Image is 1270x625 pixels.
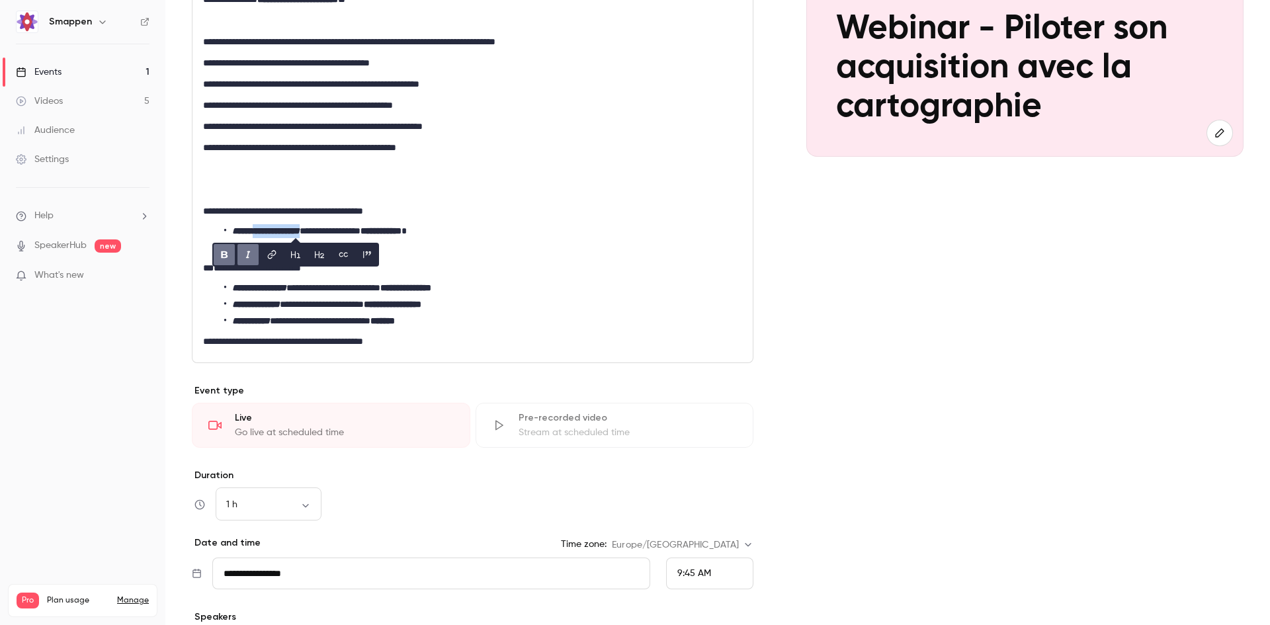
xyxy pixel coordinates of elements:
[34,269,84,282] span: What's new
[17,593,39,608] span: Pro
[192,403,470,448] div: LiveGo live at scheduled time
[235,426,454,439] div: Go live at scheduled time
[16,209,149,223] li: help-dropdown-opener
[192,384,753,397] p: Event type
[16,124,75,137] div: Audience
[216,498,321,511] div: 1 h
[16,95,63,108] div: Videos
[836,10,1214,128] p: Webinar - Piloter son acquisition avec la cartographie
[261,244,282,265] button: link
[16,65,62,79] div: Events
[192,610,753,624] p: Speakers
[34,209,54,223] span: Help
[47,595,109,606] span: Plan usage
[666,558,753,589] div: From
[192,469,753,482] label: Duration
[212,558,650,589] input: Tue, Feb 17, 2026
[519,426,738,439] div: Stream at scheduled time
[134,270,149,282] iframe: Noticeable Trigger
[677,569,711,578] span: 9:45 AM
[192,536,261,550] p: Date and time
[519,411,738,425] div: Pre-recorded video
[561,538,607,551] label: Time zone:
[357,244,378,265] button: blockquote
[476,403,754,448] div: Pre-recorded videoStream at scheduled time
[34,239,87,253] a: SpeakerHub
[214,244,235,265] button: bold
[17,11,38,32] img: Smappen
[237,244,259,265] button: italic
[117,595,149,606] a: Manage
[16,153,69,166] div: Settings
[95,239,121,253] span: new
[235,411,454,425] div: Live
[612,538,753,552] div: Europe/[GEOGRAPHIC_DATA]
[49,15,92,28] h6: Smappen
